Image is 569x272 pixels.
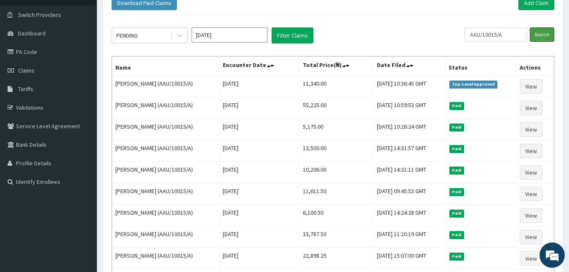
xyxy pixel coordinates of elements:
span: Paid [449,188,465,196]
td: [DATE] 14:31:57 GMT [373,140,445,162]
span: Paid [449,124,465,131]
td: [PERSON_NAME] (AAU/10015/A) [112,97,219,119]
span: Dashboard [18,30,45,37]
td: [DATE] [219,205,299,226]
span: Tariffs [18,85,33,93]
td: 22,898.25 [299,248,373,269]
td: [DATE] 14:31:11 GMT [373,162,445,183]
span: Claims [18,67,35,74]
td: [PERSON_NAME] (AAU/10015/A) [112,140,219,162]
td: [DATE] 14:24:28 GMT [373,205,445,226]
td: [DATE] 10:36:45 GMT [373,75,445,97]
a: View [520,165,542,180]
span: Paid [449,102,465,110]
td: [PERSON_NAME] (AAU/10015/A) [112,119,219,140]
td: 5,175.00 [299,119,373,140]
td: 13,500.00 [299,140,373,162]
div: PENDING [116,31,138,40]
th: Encounter Date [219,57,299,76]
span: Paid [449,145,465,153]
a: View [520,122,542,137]
th: Date Filed [373,57,445,76]
button: Filter Claims [272,27,313,43]
td: [DATE] [219,119,299,140]
td: 6,100.50 [299,205,373,226]
a: View [520,187,542,201]
a: View [520,251,542,266]
input: Select Month and Year [192,27,267,43]
td: 11,340.00 [299,75,373,97]
span: Top-Level Approved [449,81,498,88]
th: Actions [516,57,554,76]
th: Status [445,57,516,76]
a: View [520,101,542,115]
input: Search by HMO ID [465,27,527,42]
a: View [520,79,542,94]
th: Total Price(₦) [299,57,373,76]
td: [PERSON_NAME] (AAU/10015/A) [112,205,219,226]
a: View [520,230,542,244]
input: Search [530,27,554,42]
td: [DATE] 15:07:00 GMT [373,248,445,269]
span: Switch Providers [18,11,61,19]
td: [DATE] 09:45:53 GMT [373,183,445,205]
span: Paid [449,167,465,174]
span: Paid [449,231,465,239]
span: Paid [449,210,465,217]
td: [DATE] [219,248,299,269]
td: [DATE] [219,183,299,205]
td: [PERSON_NAME] (AAU/10015/A) [112,162,219,183]
span: Paid [449,253,465,260]
td: [DATE] 10:26:24 GMT [373,119,445,140]
a: View [520,144,542,158]
td: [PERSON_NAME] (AAU/10015/A) [112,226,219,248]
td: [PERSON_NAME] (AAU/10015/A) [112,75,219,97]
td: [PERSON_NAME] (AAU/10015/A) [112,183,219,205]
td: 11,611.50 [299,183,373,205]
td: [DATE] [219,226,299,248]
a: View [520,208,542,223]
td: [DATE] [219,75,299,97]
td: 55,225.00 [299,97,373,119]
td: [DATE] 10:59:53 GMT [373,97,445,119]
td: [DATE] [219,162,299,183]
td: [DATE] 11:20:19 GMT [373,226,445,248]
td: [DATE] [219,97,299,119]
td: 10,206.00 [299,162,373,183]
td: [DATE] [219,140,299,162]
td: [PERSON_NAME] (AAU/10015/A) [112,248,219,269]
th: Name [112,57,219,76]
td: 33,787.50 [299,226,373,248]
